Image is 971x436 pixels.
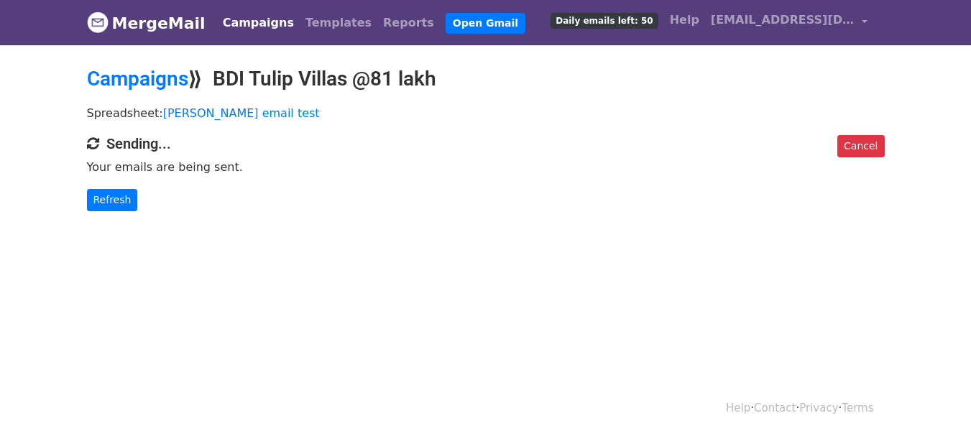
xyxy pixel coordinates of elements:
[799,402,838,414] a: Privacy
[446,13,525,34] a: Open Gmail
[87,67,188,91] a: Campaigns
[842,402,873,414] a: Terms
[300,9,377,37] a: Templates
[87,189,138,211] a: Refresh
[87,11,109,33] img: MergeMail logo
[705,6,873,40] a: [EMAIL_ADDRESS][DOMAIN_NAME]
[545,6,663,34] a: Daily emails left: 50
[726,402,750,414] a: Help
[754,402,796,414] a: Contact
[87,67,885,91] h2: ⟫ BDI Tulip Villas @81 lakh
[87,8,206,38] a: MergeMail
[711,11,855,29] span: [EMAIL_ADDRESS][DOMAIN_NAME]
[664,6,705,34] a: Help
[377,9,440,37] a: Reports
[551,13,658,29] span: Daily emails left: 50
[87,135,885,152] h4: Sending...
[87,159,885,175] p: Your emails are being sent.
[163,106,320,120] a: [PERSON_NAME] email test
[87,106,885,121] p: Spreadsheet:
[837,135,884,157] a: Cancel
[217,9,300,37] a: Campaigns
